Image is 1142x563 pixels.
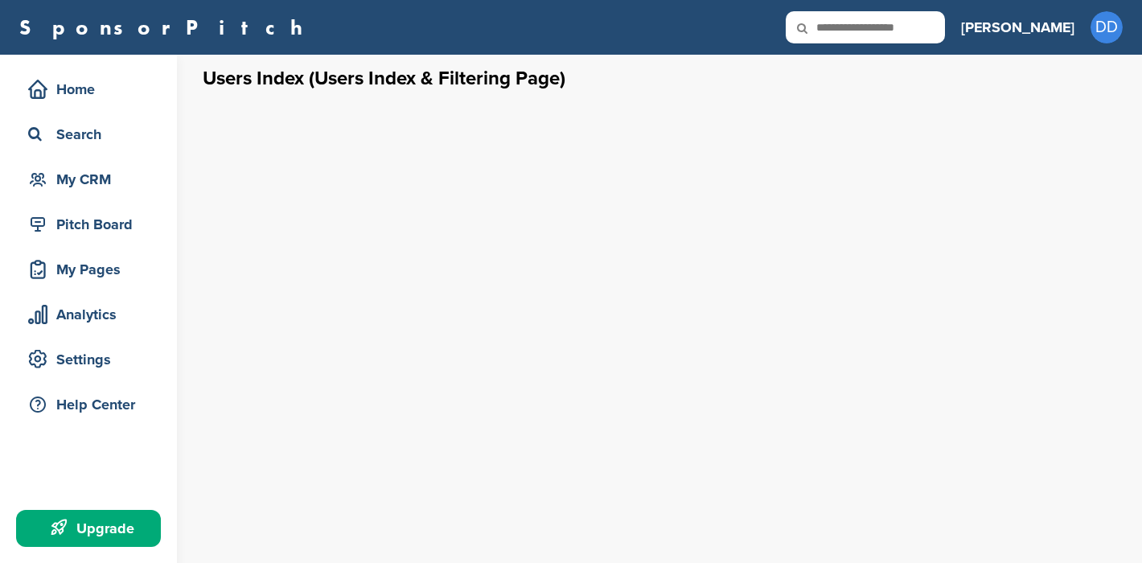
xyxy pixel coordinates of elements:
a: Home [16,71,161,108]
div: My Pages [24,255,161,284]
div: Settings [24,345,161,374]
a: Analytics [16,296,161,333]
a: Upgrade [16,510,161,547]
div: Search [24,120,161,149]
a: My Pages [16,251,161,288]
div: Pitch Board [24,210,161,239]
a: Search [16,116,161,153]
div: Upgrade [24,514,161,543]
div: Home [24,75,161,104]
a: SponsorPitch [19,17,313,38]
div: My CRM [24,165,161,194]
h1: Users Index (Users Index & Filtering Page) [203,64,1142,93]
a: Settings [16,341,161,378]
span: DD [1091,11,1123,43]
div: Analytics [24,300,161,329]
a: My CRM [16,161,161,198]
h3: [PERSON_NAME] [961,16,1074,39]
a: [PERSON_NAME] [961,10,1074,45]
a: Pitch Board [16,206,161,243]
a: Help Center [16,386,161,423]
div: Help Center [24,390,161,419]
